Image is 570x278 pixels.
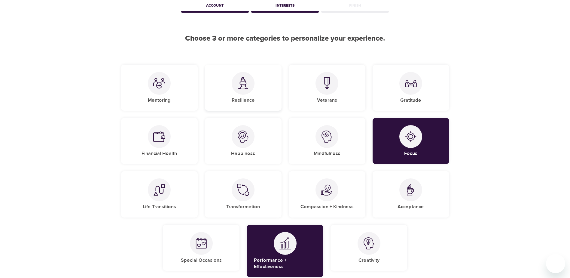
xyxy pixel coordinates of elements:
[373,118,449,164] div: FocusFocus
[205,171,282,217] div: TransformationTransformation
[153,131,165,143] img: Financial Health
[289,65,365,111] div: VeteransVeterans
[405,131,417,143] img: Focus
[279,237,291,249] img: Performance + Effectiveness
[405,184,417,196] img: Acceptance
[142,150,177,157] h5: Financial Health
[205,118,282,164] div: HappinessHappiness
[181,257,222,264] h5: Special Occasions
[163,225,239,271] div: Special OccasionsSpecial Occasions
[232,97,255,103] h5: Resilience
[289,118,365,164] div: MindfulnessMindfulness
[254,257,316,270] h5: Performance + Effectiveness
[363,237,375,249] img: Creativity
[237,131,249,143] img: Happiness
[373,171,449,217] div: AcceptanceAcceptance
[400,97,421,103] h5: Gratitude
[148,97,171,103] h5: Mentoring
[546,254,565,273] iframe: Button to launch messaging window
[358,257,379,264] h5: Creativity
[314,150,340,157] h5: Mindfulness
[321,77,333,89] img: Veterans
[205,65,282,111] div: ResilienceResilience
[289,171,365,217] div: Compassion + KindnessCompassion + Kindness
[317,97,337,103] h5: Veterans
[153,184,165,196] img: Life Transitions
[405,77,417,89] img: Gratitude
[121,171,198,217] div: Life TransitionsLife Transitions
[121,65,198,111] div: MentoringMentoring
[404,150,417,157] h5: Focus
[331,225,407,271] div: CreativityCreativity
[321,131,333,143] img: Mindfulness
[373,65,449,111] div: GratitudeGratitude
[195,237,207,249] img: Special Occasions
[226,204,260,210] h5: Transformation
[121,118,198,164] div: Financial HealthFinancial Health
[237,184,249,196] img: Transformation
[300,204,354,210] h5: Compassion + Kindness
[398,204,424,210] h5: Acceptance
[237,77,249,89] img: Resilience
[153,77,165,89] img: Mentoring
[143,204,176,210] h5: Life Transitions
[321,184,333,196] img: Compassion + Kindness
[121,34,449,43] h2: Choose 3 or more categories to personalize your experience.
[231,150,255,157] h5: Happiness
[247,225,323,277] div: Performance + EffectivenessPerformance + Effectiveness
